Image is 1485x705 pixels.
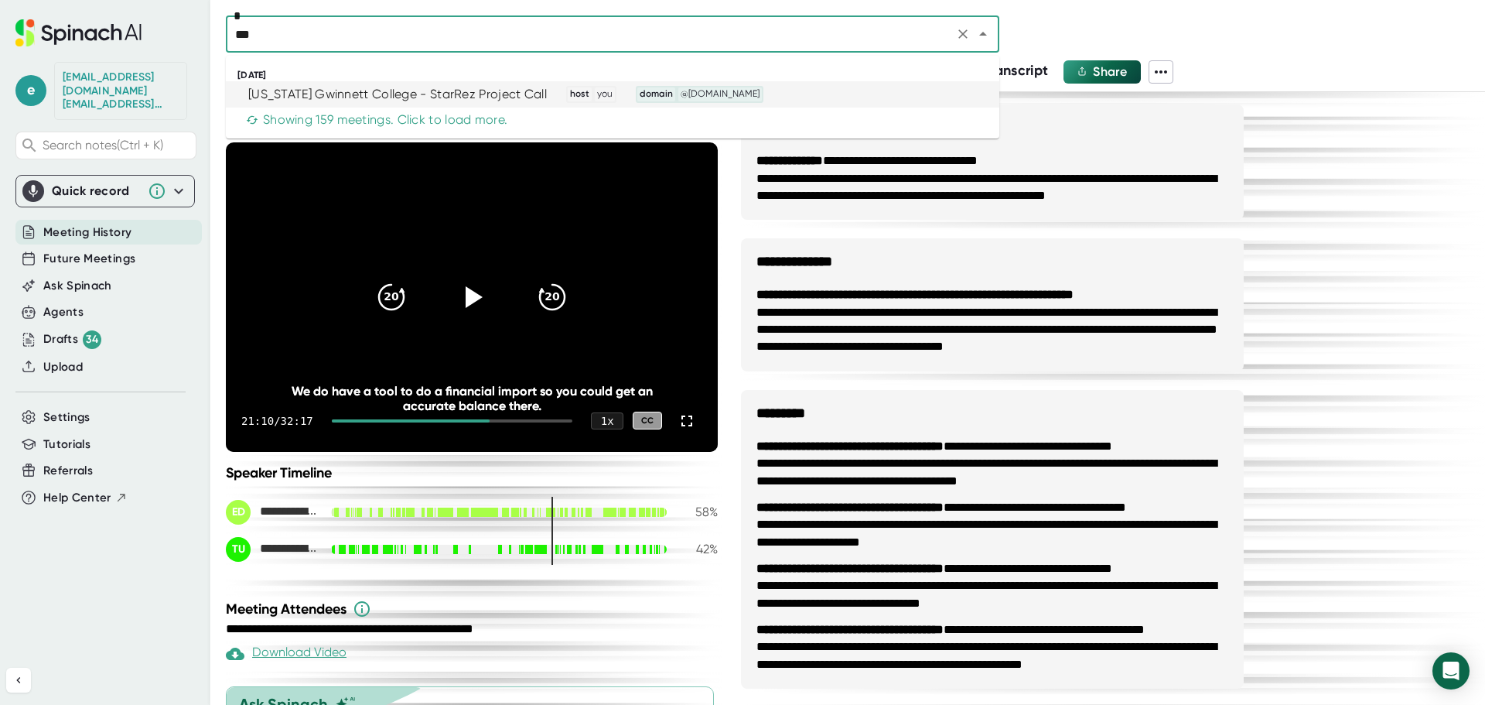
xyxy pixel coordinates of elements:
[6,668,31,693] button: Collapse sidebar
[1063,60,1141,84] button: Share
[43,436,90,453] button: Tutorials
[678,87,762,101] span: @[DOMAIN_NAME]
[226,600,722,618] div: Meeting Attendees
[637,87,675,101] span: domain
[237,70,999,81] div: [DATE]
[241,415,313,427] div: 21:10 / 32:17
[633,412,662,430] div: CC
[43,489,128,507] button: Help Center
[952,23,974,45] button: Clear
[1093,64,1127,79] span: Share
[52,183,140,199] div: Quick record
[226,500,251,525] div: ED
[83,330,101,349] div: 34
[43,138,192,152] span: Search notes (Ctrl + K)
[226,500,319,525] div: Elijah Dotson
[226,537,251,562] div: TU
[43,330,101,349] button: Drafts 34
[43,250,135,268] button: Future Meetings
[63,70,179,111] div: edotson@starrez.com edotson@starrez.com
[982,62,1049,79] span: Transcript
[226,645,346,663] div: Download Video
[43,358,83,376] button: Upload
[1432,652,1470,690] div: Open Intercom Messenger
[15,75,46,106] span: e
[275,384,669,413] div: We do have a tool to do a financial import so you could get an accurate balance there.
[246,112,507,128] div: Showing 159 meetings. Click to load more.
[43,489,111,507] span: Help Center
[43,330,101,349] div: Drafts
[982,60,1049,81] button: Transcript
[43,224,131,241] button: Meeting History
[43,409,90,426] button: Settings
[679,542,718,556] div: 42 %
[248,87,547,102] div: [US_STATE] Gwinnett College - StarRez Project Call
[226,537,319,562] div: Tracey Eggleston - Marshall University
[568,87,592,101] span: host
[591,412,623,430] div: 1 x
[22,176,188,207] div: Quick record
[43,303,84,321] button: Agents
[43,277,112,295] button: Ask Spinach
[43,462,93,480] button: Referrals
[972,23,994,45] button: Close
[226,464,718,481] div: Speaker Timeline
[595,87,615,101] span: you
[679,505,718,519] div: 58 %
